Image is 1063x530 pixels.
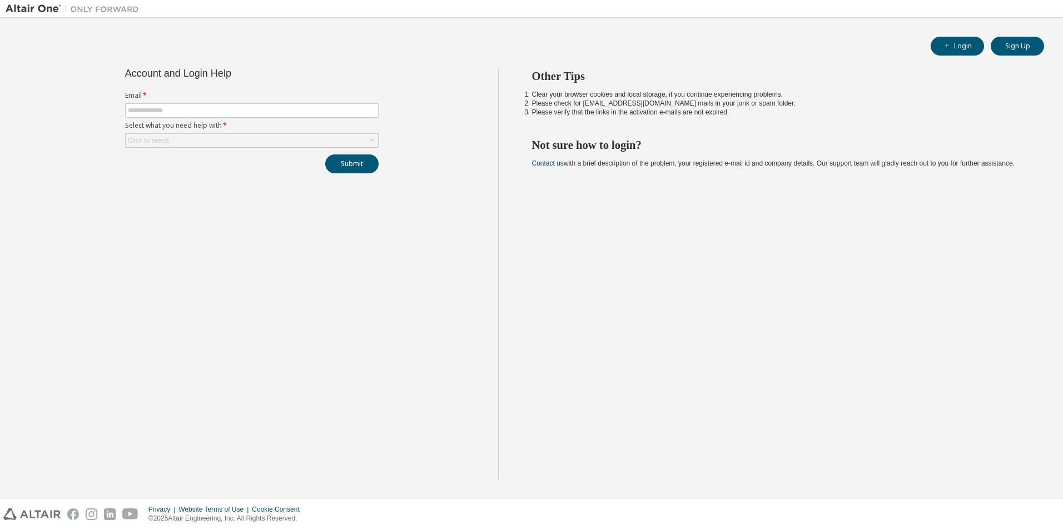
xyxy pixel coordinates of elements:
div: Cookie Consent [252,505,306,514]
span: with a brief description of the problem, your registered e-mail id and company details. Our suppo... [532,159,1015,167]
li: Please verify that the links in the activation e-mails are not expired. [532,108,1025,117]
label: Select what you need help with [125,121,379,130]
div: Privacy [148,505,178,514]
div: Website Terms of Use [178,505,252,514]
label: Email [125,91,379,100]
p: © 2025 Altair Engineering, Inc. All Rights Reserved. [148,514,306,523]
button: Sign Up [991,37,1044,56]
li: Please check for [EMAIL_ADDRESS][DOMAIN_NAME] mails in your junk or spam folder. [532,99,1025,108]
div: Click to select [128,136,169,145]
h2: Other Tips [532,69,1025,83]
img: Altair One [6,3,145,14]
img: altair_logo.svg [3,508,61,520]
h2: Not sure how to login? [532,138,1025,152]
li: Clear your browser cookies and local storage, if you continue experiencing problems. [532,90,1025,99]
div: Account and Login Help [125,69,328,78]
div: Click to select [126,134,378,147]
a: Contact us [532,159,564,167]
img: instagram.svg [86,508,97,520]
img: facebook.svg [67,508,79,520]
img: linkedin.svg [104,508,116,520]
button: Login [931,37,984,56]
img: youtube.svg [122,508,138,520]
button: Submit [325,154,379,173]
